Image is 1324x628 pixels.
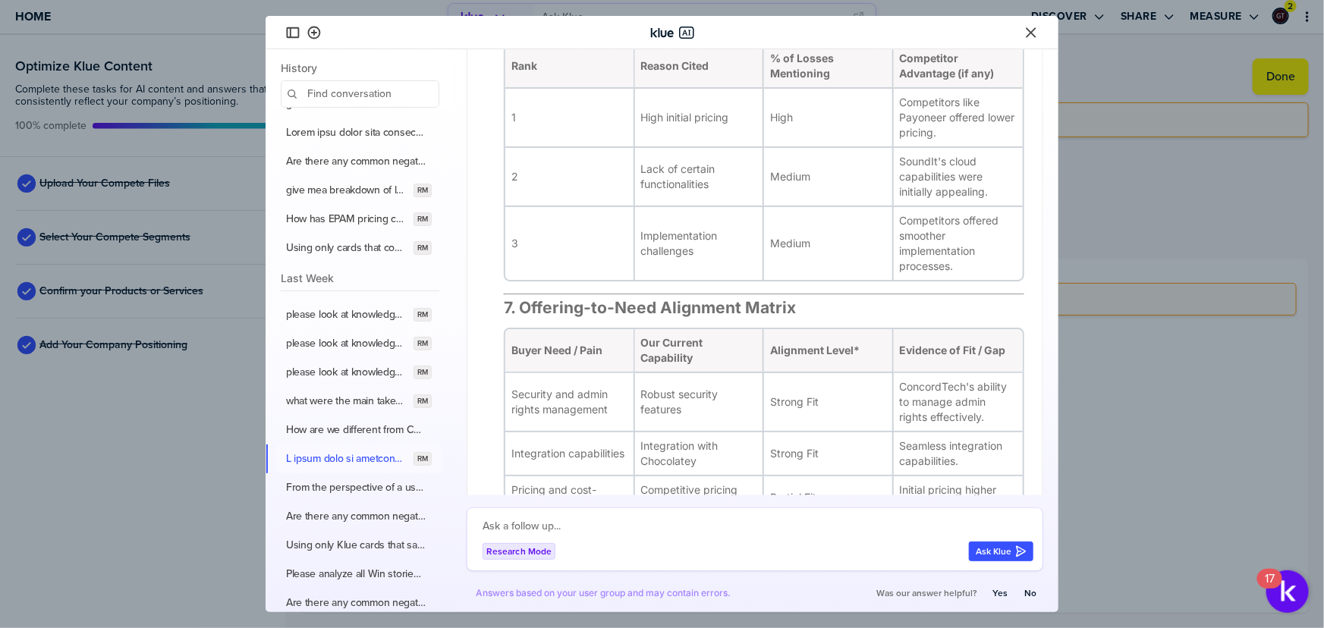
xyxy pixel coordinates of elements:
label: L ipsum dolo si ametconsec adi ELITSED doeiu temp in utlab etdolore ma aliqua. Enimad minimve qui... [286,452,407,466]
td: Medium [764,148,894,207]
label: From the perspective of a user in the Transportation and equipment service industry, what are the... [286,481,426,495]
span: RM [417,184,428,196]
td: Competitive pricing strategies [635,476,765,519]
button: what were the main takeaways for the square research briefRM [275,387,442,416]
td: 2 [505,148,635,207]
label: Yes [992,587,1008,599]
th: Our Current Capability [635,329,765,373]
label: Lorem ipsu dolor sita consect "Adip Elitsed" doe "Temp IN" ut lab etdol, magn aliquaeni adminim v... [286,126,426,140]
button: Open Resource Center, 17 new notifications [1266,570,1309,613]
label: Are there any common negatives that are coming out of prospect quotes? Please quantify those and ... [286,596,426,610]
button: give mea breakdown of loss reasons from the execl doc in knowledge hubRM [275,176,442,205]
td: SoundIt's cloud capabilities were initially appealing. [894,148,1024,207]
label: please look at knowledge hub and tell me why square was losing consistently. [286,366,407,379]
span: RM [417,242,428,254]
label: Using only cards that contain "Win Stories" and "Klue AI" in the title, what factors were most fr... [286,241,407,255]
button: Lorem ipsu dolor sita consect "Adip Elitsed" doe "Temp IN" ut lab etdol, magn aliquaeni adminim v... [275,118,442,147]
span: Was our answer helpful? [876,587,976,599]
th: % of Losses Mentioning [764,45,894,89]
td: Seamless integration capabilities. [894,432,1024,476]
th: Evidence of Fit / Gap [894,329,1024,373]
td: Integration with Chocolatey [635,432,765,476]
td: Strong Fit [764,432,894,476]
label: Are there any common negatives that are coming out of prospect quotes? Please quantify those and ... [286,155,426,168]
td: High initial pricing [635,89,765,148]
th: Rank [505,45,635,89]
span: RM [417,366,428,378]
th: Alignment Level* [764,329,894,373]
button: L ipsum dolo si ametconsec adi ELITSED doeiu temp in utlab etdolore ma aliqua. Enimad minimve qui... [275,444,442,473]
span: Answers based on your user group and may contain errors. [476,587,731,599]
span: RM [417,309,428,321]
td: High [764,89,894,148]
input: Find conversation [281,80,439,108]
span: RM [417,395,428,407]
span: History [281,61,439,74]
button: Are there any common negatives that are coming out of prospect quotes? Please quantify those and ... [275,589,442,617]
button: Using only Klue cards that say "Klue Ai", please analyze all Win stories and Loss Stories and Wha... [275,531,442,560]
label: How has EPAM pricing changed from what we currently have in our battlecards. Please tell me how w... [286,212,407,226]
td: Competitors offered smoother implementation processes. [894,207,1024,280]
h2: 7. Offering-to-Need Alignment Matrix [504,300,1024,316]
button: Ask Klue [969,542,1033,561]
td: Partial Fit [764,476,894,519]
label: give mea breakdown of loss reasons from the execl doc in knowledge hub [286,184,407,197]
td: Lack of certain functionalities [635,148,765,207]
td: Strong Fit [764,373,894,432]
td: Implementation challenges [635,207,765,280]
label: How are we different from Cymulate? [286,423,426,437]
button: Please analyze all Win stories and loss Stories and what prospects are saying and give me a table... [275,560,442,589]
button: please look at knowledge hub and tell me why square was losing consistently.RM [275,329,442,358]
td: Initial pricing higher than competitors. [894,476,1024,519]
td: Robust security features [635,373,765,432]
button: Yes [986,583,1014,603]
td: 1 [505,89,635,148]
label: what were the main takeaways for the square research brief [286,394,407,408]
span: Research Mode [486,545,552,558]
button: How has EPAM pricing changed from what we currently have in our battlecards. Please tell me how w... [275,205,442,234]
button: Close [1022,24,1040,42]
td: Pricing and cost-effectiveness [505,476,635,519]
td: 3 [505,207,635,280]
span: RM [417,338,428,350]
button: Are there any common negatives that are coming out of prospect quotes? Please quantify those and ... [275,502,442,531]
label: Please analyze all Win stories and loss Stories and what prospects are saying and give me a table... [286,567,426,581]
button: From the perspective of a user in the Transportation and equipment service industry, what are the... [275,473,442,502]
th: Competitor Advantage (if any) [894,45,1024,89]
span: RM [417,213,428,225]
button: How are we different from Cymulate? [275,416,442,444]
label: No [1024,587,1036,599]
label: please look at knowledge hub and tell me why square was losing consistently. [286,337,407,350]
button: No [1017,583,1043,603]
button: Are there any common negatives that are coming out of prospect quotes? Please quantify those and ... [275,147,442,176]
span: Last Week [281,272,439,284]
td: Competitors like Payoneer offered lower pricing. [894,89,1024,148]
button: please look at knowledge hub and tell me why square was losing consistently.RM [275,300,442,329]
div: Ask Klue [976,545,1027,557]
button: please look at knowledge hub and tell me why square was losing consistently.RM [275,358,442,387]
td: Integration capabilities [505,432,635,476]
td: Security and admin rights management [505,373,635,432]
label: Using only Klue cards that say "Klue Ai", please analyze all Win stories and Loss Stories and Wha... [286,539,426,552]
td: ConcordTech's ability to manage admin rights effectively. [894,373,1024,432]
td: Medium [764,207,894,280]
th: Reason Cited [635,45,765,89]
button: Using only cards that contain "Win Stories" and "Klue AI" in the title, what factors were most fr... [275,234,442,262]
label: please look at knowledge hub and tell me why square was losing consistently. [286,308,407,322]
div: 17 [1265,579,1275,598]
span: RM [417,453,428,465]
label: Are there any common negatives that are coming out of prospect quotes? Please quantify those and ... [286,510,426,523]
th: Buyer Need / Pain [505,329,635,373]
